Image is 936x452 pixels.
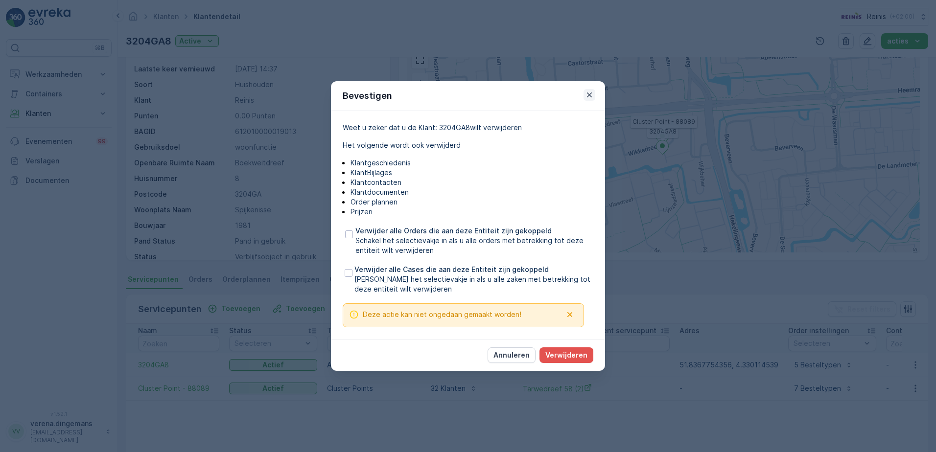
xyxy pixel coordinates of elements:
p: Annuleren [493,350,530,360]
p: Klantgeschiedenis [351,158,593,168]
button: Annuleren [488,347,536,363]
p: Prijzen [351,207,593,217]
p: Verwijderen [545,350,587,360]
p: Deze actie kan niet ongedaan gemaakt worden! [363,310,521,319]
span: [PERSON_NAME] het selectievakje in als u alle zaken met betrekking tot deze entiteit wilt verwijd... [354,274,593,294]
span: Schakel het selectievakje in als u alle orders met betrekking tot deze entiteit wilt verwijderen [355,236,593,255]
p: Weet u zeker dat u de Klant: 3204GA8wilt verwijderen [343,123,593,133]
p: Klantdocumenten [351,187,593,197]
p: Order plannen [351,197,593,207]
p: Bevestigen [343,89,392,103]
button: Verwijderen [539,347,593,363]
p: Het volgende wordt ook verwijderd [343,140,593,150]
span: Verwijder alle Cases die aan deze Entiteit zijn gekoppeld [354,265,593,274]
span: Verwijder alle Orders die aan deze Entiteit zijn gekoppeld [355,226,593,236]
p: Klantcontacten [351,178,593,187]
p: KlantBijlages [351,168,593,178]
